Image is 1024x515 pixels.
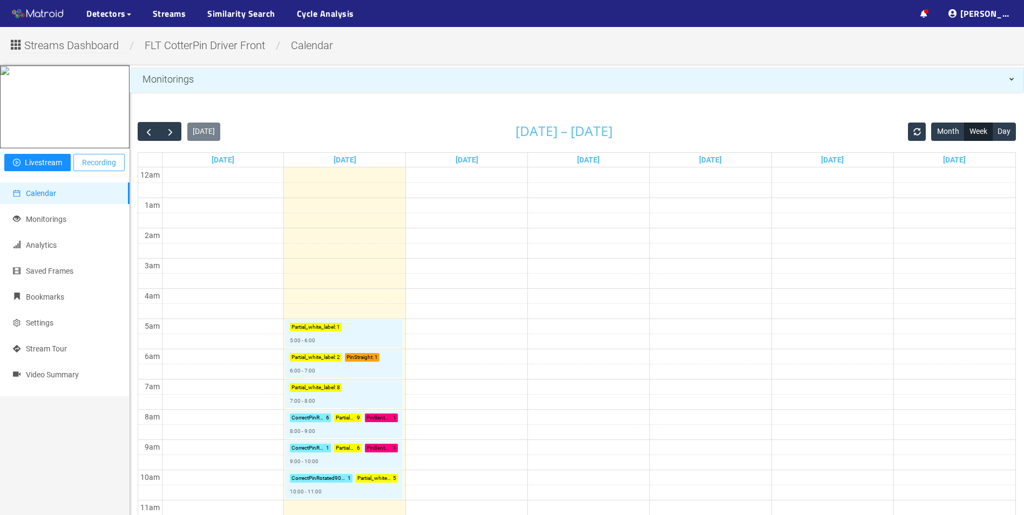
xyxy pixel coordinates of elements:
h2: [DATE] – [DATE] [516,124,613,139]
div: 7am [143,381,162,392]
span: Calendar [26,189,56,198]
a: Go to August 19, 2025 [453,153,480,167]
p: 9 [357,414,360,422]
a: Streams [153,7,186,20]
button: Day [992,123,1016,141]
span: Monitorings [26,215,66,223]
span: Analytics [26,241,57,249]
p: CorrectPinRotated90Degrees : [291,444,325,452]
p: CorrectPinRotated90Degrees : [291,474,347,483]
div: 4am [143,290,162,302]
span: / [273,39,283,52]
a: Similarity Search [207,7,275,20]
span: calendar [13,189,21,197]
p: 6 [357,444,360,452]
p: 1 [375,353,378,362]
p: PinBentSameDirection : [367,414,391,422]
span: Saved Frames [26,267,73,275]
p: 1 [337,323,340,331]
button: Week [964,123,993,141]
a: Cycle Analysis [297,7,354,20]
a: Go to August 23, 2025 [941,153,968,167]
p: 1 [348,474,351,483]
p: 8:00 - 9:00 [290,427,315,436]
a: Go to August 18, 2025 [331,153,358,167]
p: 9:00 - 10:00 [290,457,318,466]
img: 68a3de0b28ddd954fecea16d_full.jpg [1,66,9,147]
a: Go to August 21, 2025 [697,153,724,167]
div: 12am [138,169,162,181]
button: [DATE] [187,123,220,141]
button: Streams Dashboard [8,35,127,52]
p: 10:00 - 11:00 [290,487,322,496]
p: Partial_white_label : [336,444,356,452]
p: 8 [337,383,340,392]
p: 1 [393,414,396,422]
span: play-circle [13,159,21,167]
span: Monitorings [143,73,194,85]
span: FLT CotterPin Driver Front [137,39,273,52]
p: 1 [393,444,396,452]
p: PinStraight : [347,353,374,362]
button: Next Week [159,122,181,141]
a: Streams Dashboard [8,42,127,51]
span: calendar [283,39,341,52]
span: Livestream [25,157,62,168]
div: 1am [143,199,162,211]
div: 8am [143,411,162,423]
div: 2am [143,229,162,241]
div: 11am [138,502,162,513]
span: Detectors [86,7,126,20]
p: Partial_white_label : [291,323,336,331]
a: Go to August 20, 2025 [575,153,602,167]
div: 3am [143,260,162,272]
p: 6:00 - 7:00 [290,367,315,375]
a: Go to August 22, 2025 [819,153,846,167]
span: setting [13,319,21,327]
button: Recording [73,154,125,171]
div: 10am [138,471,162,483]
p: 5 [393,474,396,483]
p: PinBentSameDirection : [367,444,391,452]
div: 5am [143,320,162,332]
p: 1 [326,444,329,452]
div: 9am [143,441,162,453]
a: Go to August 17, 2025 [209,153,236,167]
p: 7:00 - 8:00 [290,397,315,405]
button: play-circleLivestream [4,154,71,171]
span: Video Summary [26,370,79,379]
span: Recording [82,157,116,168]
p: Partial_white_label : [336,414,356,422]
span: / [127,39,137,52]
img: Matroid logo [11,6,65,22]
span: Bookmarks [26,293,64,301]
button: Month [931,123,964,141]
span: Streams Dashboard [24,37,119,54]
p: Partial_white_label : [357,474,392,483]
div: 6am [143,350,162,362]
button: Previous Week [138,122,160,141]
p: Partial_white_label : [291,383,336,392]
div: Monitorings [130,69,1024,90]
p: 6 [326,414,329,422]
span: Settings [26,319,53,327]
p: CorrectPinRotated90Degrees : [291,414,325,422]
p: 5:00 - 6:00 [290,336,315,345]
p: Partial_white_label : [291,353,336,362]
p: 2 [337,353,340,362]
